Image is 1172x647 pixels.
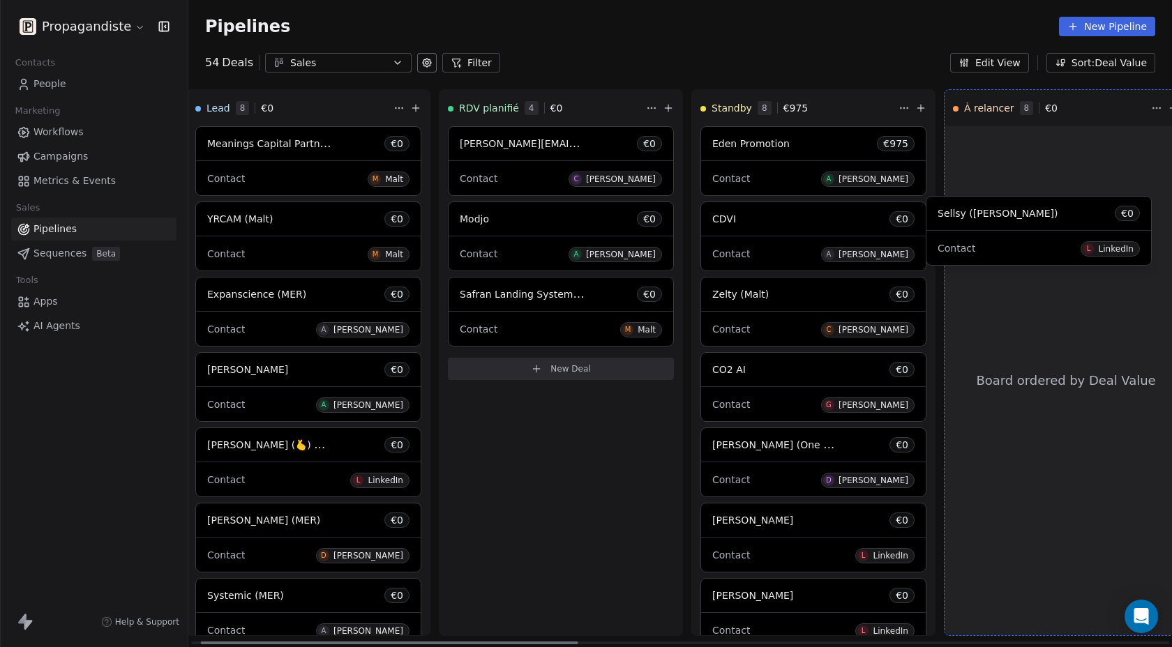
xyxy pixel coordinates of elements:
[712,173,750,184] span: Contact
[712,549,750,561] span: Contact
[839,174,908,184] div: [PERSON_NAME]
[896,287,908,301] span: € 0
[896,438,908,452] span: € 0
[643,287,656,301] span: € 0
[321,324,326,335] div: A
[207,549,245,561] span: Contact
[195,277,421,347] div: Expanscience (MER)€0ContactA[PERSON_NAME]
[862,550,866,561] div: L
[883,137,908,151] span: € 975
[207,323,245,335] span: Contact
[373,249,379,260] div: M
[448,90,643,126] div: RDV planifié4€0
[839,250,908,259] div: [PERSON_NAME]
[11,290,176,313] a: Apps
[712,213,736,224] span: CDVI
[573,174,578,185] div: C
[207,364,288,375] span: [PERSON_NAME]
[460,248,497,259] span: Contact
[1020,101,1034,115] span: 8
[195,503,421,572] div: [PERSON_NAME] (MER)€0ContactD[PERSON_NAME]
[873,551,908,561] div: LinkedIn
[33,77,66,91] span: People
[11,314,176,337] a: AI Agents
[391,212,403,226] span: € 0
[385,174,403,184] div: Malt
[700,352,926,422] div: CO2 AI€0ContactG[PERSON_NAME]
[712,248,750,259] span: Contact
[195,427,421,497] div: [PERSON_NAME] (🫰) Massot€0ContactLLinkedIn
[758,101,772,115] span: 8
[195,352,421,422] div: [PERSON_NAME]€0ContactA[PERSON_NAME]
[391,588,403,602] span: € 0
[826,399,832,411] div: G
[1046,53,1155,73] button: Sort: Deal Value
[9,100,66,121] span: Marketing
[938,208,1058,219] span: Sellsy ([PERSON_NAME])
[573,249,578,260] div: A
[195,90,391,126] div: Lead8€0
[1125,600,1158,633] div: Open Intercom Messenger
[391,438,403,452] span: € 0
[953,90,1148,126] div: À relancer8€0
[207,173,245,184] span: Contact
[712,399,750,410] span: Contact
[321,625,326,637] div: A
[712,438,855,451] span: [PERSON_NAME] (One Pager)
[638,325,656,335] div: Malt
[586,174,656,184] div: [PERSON_NAME]
[625,324,631,335] div: M
[460,137,792,150] span: [PERSON_NAME][EMAIL_ADDRESS][PERSON_NAME][DOMAIN_NAME]
[964,101,1014,115] span: À relancer
[333,626,403,636] div: [PERSON_NAME]
[700,277,926,347] div: Zelty (Malt)€0ContactC[PERSON_NAME]
[712,138,790,149] span: Eden Promotion
[700,126,926,196] div: Eden Promotion€975ContactA[PERSON_NAME]
[712,323,750,335] span: Contact
[896,212,908,226] span: € 0
[42,17,131,36] span: Propagandiste
[926,196,1152,266] div: Sellsy ([PERSON_NAME])€0ContactLLinkedIn
[207,625,245,636] span: Contact
[207,289,306,300] span: Expanscience (MER)
[448,358,674,380] button: New Deal
[938,243,975,254] span: Contact
[460,323,497,335] span: Contact
[261,101,273,115] span: € 0
[896,363,908,376] span: € 0
[826,249,831,260] div: A
[195,201,421,271] div: YRCAM (Malt)€0ContactMMalt
[11,218,176,241] a: Pipelines
[700,503,926,572] div: [PERSON_NAME]€0ContactLLinkedIn
[839,475,908,485] div: [PERSON_NAME]
[207,590,284,601] span: Systemic (MER)
[448,126,674,196] div: [PERSON_NAME][EMAIL_ADDRESS][PERSON_NAME][DOMAIN_NAME]€0ContactC[PERSON_NAME]
[207,438,348,451] span: [PERSON_NAME] (🫰) Massot
[11,73,176,96] a: People
[712,625,750,636] span: Contact
[950,53,1029,73] button: Edit View
[976,372,1155,390] span: Board ordered by Deal Value
[207,515,320,526] span: [PERSON_NAME] (MER)
[92,247,120,261] span: Beta
[368,475,403,485] div: LinkedIn
[826,324,831,335] div: C
[1045,101,1058,115] span: € 0
[896,513,908,527] span: € 0
[712,101,752,115] span: Standby
[11,145,176,168] a: Campaigns
[333,325,403,335] div: [PERSON_NAME]
[712,515,793,526] span: [PERSON_NAME]
[712,590,793,601] span: [PERSON_NAME]
[385,250,403,259] div: Malt
[391,513,403,527] span: € 0
[643,212,656,226] span: € 0
[10,270,44,291] span: Tools
[826,475,832,486] div: D
[115,616,179,627] span: Help & Support
[33,174,116,188] span: Metrics & Events
[460,213,489,224] span: Modjo
[356,475,361,486] div: L
[207,474,245,485] span: Contact
[700,90,896,126] div: Standby8€975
